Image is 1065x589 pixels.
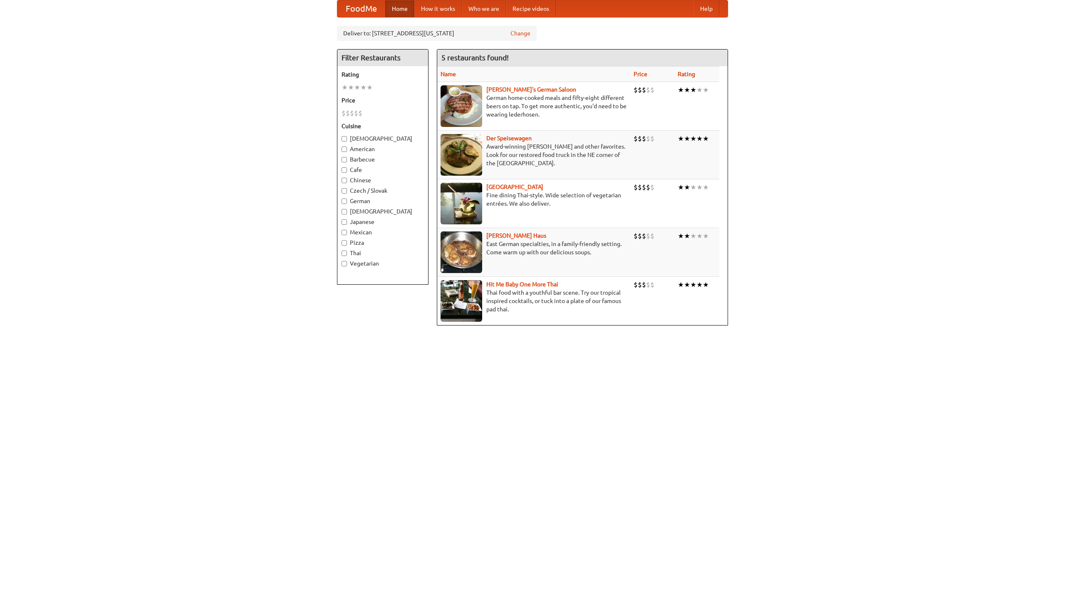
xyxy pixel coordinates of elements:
img: babythai.jpg [441,280,482,322]
p: East German specialties, in a family-friendly setting. Come warm up with our delicious soups. [441,240,627,256]
a: Price [634,71,647,77]
b: [PERSON_NAME] Haus [486,232,546,239]
li: ★ [690,183,696,192]
li: $ [638,134,642,143]
a: Name [441,71,456,77]
label: Thai [342,249,424,257]
li: $ [634,280,638,289]
img: kohlhaus.jpg [441,231,482,273]
li: $ [646,85,650,94]
li: ★ [678,85,684,94]
p: Award-winning [PERSON_NAME] and other favorites. Look for our restored food truck in the NE corne... [441,142,627,167]
label: Pizza [342,239,424,247]
ng-pluralize: 5 restaurants found! [441,54,509,62]
input: Chinese [342,178,347,183]
li: $ [638,280,642,289]
input: Cafe [342,167,347,173]
li: $ [650,134,654,143]
li: $ [650,280,654,289]
li: $ [638,183,642,192]
input: Japanese [342,219,347,225]
label: [DEMOGRAPHIC_DATA] [342,134,424,143]
li: ★ [360,83,367,92]
p: Fine dining Thai-style. Wide selection of vegetarian entrées. We also deliver. [441,191,627,208]
a: [GEOGRAPHIC_DATA] [486,184,543,190]
li: $ [346,109,350,118]
li: ★ [690,280,696,289]
label: German [342,197,424,205]
a: Rating [678,71,695,77]
a: Hit Me Baby One More Thai [486,281,558,288]
label: Czech / Slovak [342,186,424,195]
li: ★ [696,183,703,192]
li: ★ [678,280,684,289]
input: Barbecue [342,157,347,162]
li: $ [634,134,638,143]
input: American [342,147,347,152]
a: Who we are [462,0,506,17]
li: $ [634,85,638,94]
li: $ [646,280,650,289]
input: Pizza [342,240,347,246]
li: $ [634,183,638,192]
li: ★ [684,134,690,143]
input: Thai [342,251,347,256]
li: $ [634,231,638,241]
li: ★ [348,83,354,92]
h5: Price [342,96,424,104]
li: $ [650,183,654,192]
li: ★ [690,134,696,143]
li: ★ [696,85,703,94]
input: [DEMOGRAPHIC_DATA] [342,209,347,214]
li: ★ [678,134,684,143]
li: $ [342,109,346,118]
li: ★ [696,134,703,143]
img: satay.jpg [441,183,482,224]
label: Chinese [342,176,424,184]
label: Vegetarian [342,259,424,268]
li: ★ [367,83,373,92]
li: $ [642,183,646,192]
h5: Rating [342,70,424,79]
img: esthers.jpg [441,85,482,127]
a: Help [693,0,719,17]
li: ★ [703,280,709,289]
li: ★ [684,85,690,94]
label: Barbecue [342,155,424,164]
li: $ [358,109,362,118]
li: $ [642,134,646,143]
li: $ [646,134,650,143]
h4: Filter Restaurants [337,50,428,66]
li: $ [646,231,650,241]
label: [DEMOGRAPHIC_DATA] [342,207,424,216]
li: $ [650,85,654,94]
li: $ [350,109,354,118]
li: ★ [684,280,690,289]
h5: Cuisine [342,122,424,130]
a: FoodMe [337,0,385,17]
img: speisewagen.jpg [441,134,482,176]
a: Der Speisewagen [486,135,532,142]
li: ★ [690,231,696,241]
li: $ [642,280,646,289]
input: German [342,199,347,204]
p: Thai food with a youthful bar scene. Try our tropical inspired cocktails, or tuck into a plate of... [441,288,627,313]
li: ★ [696,231,703,241]
input: Vegetarian [342,261,347,266]
p: German home-cooked meals and fifty-eight different beers on tap. To get more authentic, you'd nee... [441,94,627,119]
a: How it works [414,0,462,17]
input: [DEMOGRAPHIC_DATA] [342,136,347,142]
li: ★ [684,231,690,241]
a: Home [385,0,414,17]
li: ★ [703,85,709,94]
label: American [342,145,424,153]
li: ★ [703,183,709,192]
label: Japanese [342,218,424,226]
li: $ [638,85,642,94]
li: ★ [684,183,690,192]
div: Deliver to: [STREET_ADDRESS][US_STATE] [337,26,537,41]
a: [PERSON_NAME]'s German Saloon [486,86,576,93]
